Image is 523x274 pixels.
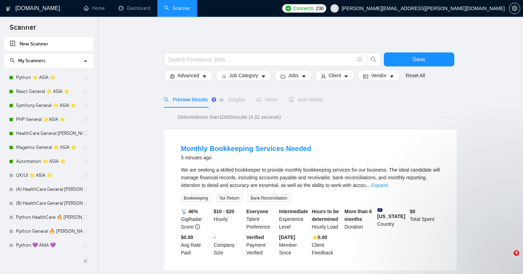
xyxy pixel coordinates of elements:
[84,5,105,11] a: homeHome
[181,194,211,202] span: Bookkeeping
[288,72,299,79] span: Jobs
[16,99,83,113] a: Symfony General ⭐️ ASIA ⭐️
[279,209,308,214] b: Intermediate
[202,74,207,79] span: caret-down
[378,208,382,212] img: 🇬🇺
[212,233,245,257] div: Company Size
[358,57,362,62] span: info-circle
[278,233,311,257] div: Member Since
[329,72,341,79] span: Client
[173,113,286,121] span: Detected more than 10000 results (4.32 seconds)
[181,166,440,189] div: We are seeking a skilled bookkeeper to provide monthly bookkeeping services for our business. The...
[4,154,93,168] li: Automation ⭐️ ASIA ⭐️
[311,233,343,257] div: Client Feedback
[10,58,46,64] span: My Scanners
[312,235,327,240] b: ⭐️ 0.00
[4,238,93,252] li: Python 💜 ANIA 💜
[83,117,88,122] span: holder
[164,97,169,102] span: search
[509,3,520,14] button: setting
[83,159,88,164] span: holder
[289,97,294,102] span: robot
[344,209,372,222] b: More than 6 months
[16,196,83,210] a: (B) HealthCare General [PERSON_NAME] K 🔥 [PERSON_NAME] 🔥
[229,72,258,79] span: Job Category
[4,22,42,37] span: Scanner
[357,70,400,81] button: idcardVendorcaret-down
[83,89,88,94] span: holder
[83,75,88,80] span: holder
[10,37,88,51] a: New Scanner
[246,235,264,240] b: Verified
[293,5,314,12] span: Connects:
[83,145,88,150] span: holder
[222,74,226,79] span: bars
[16,154,83,168] a: Automation ⭐️ ASIA ⭐️
[499,250,516,267] iframe: Intercom live chat
[312,209,339,222] b: Hours to be determined
[16,182,83,196] a: (A) HealthCare General [PERSON_NAME] 🔥 [PERSON_NAME] 🔥
[376,208,409,231] div: Country
[16,224,83,238] a: Python General 🔥 [PERSON_NAME] 🔥
[4,140,93,154] li: Magento General ⭐️ ASIA ⭐️
[181,167,440,188] span: We are seeking a skilled bookkeeper to provide monthly bookkeeping services for our business. The...
[332,6,337,11] span: user
[180,233,212,257] div: Avg Rate Paid
[509,6,520,11] span: setting
[4,196,93,210] li: (B) HealthCare General Paweł K 🔥 BARTEK 🔥
[377,208,407,219] b: [US_STATE]
[4,210,93,224] li: Python HealthCare 🔥 BARTEK 🔥
[371,72,386,79] span: Vendor
[4,168,93,182] li: UX/UI ⭐️ ASIA ⭐️
[214,209,234,214] b: $10 - $20
[281,74,285,79] span: folder
[16,113,83,127] a: PHP General ⭐️ASIA ⭐️
[301,74,306,79] span: caret-down
[168,55,354,64] input: Search Freelance Jobs...
[256,97,278,102] span: Alerts
[212,208,245,231] div: Hourly
[285,6,291,11] img: upwork-logo.png
[181,153,311,162] div: 5 minutes ago
[83,103,88,108] span: holder
[371,182,388,188] a: Expand
[4,113,93,127] li: PHP General ⭐️ASIA ⭐️
[83,131,88,136] span: holder
[83,187,88,192] span: holder
[248,194,290,202] span: Bank Reconciliation
[412,55,425,64] span: Save
[261,74,266,79] span: caret-down
[245,208,278,231] div: Talent Preference
[195,224,200,229] span: info-circle
[6,3,11,14] img: logo
[119,5,150,11] a: dashboardDashboard
[316,5,323,12] span: 236
[278,208,311,231] div: Experience Level
[219,97,245,102] span: Insights
[83,258,90,265] span: double-left
[181,209,198,214] b: 📡 46%
[275,70,312,81] button: folderJobscaret-down
[4,85,93,99] li: React General ⭐️ ASIA ⭐️
[245,233,278,257] div: Payment Verified
[389,74,394,79] span: caret-down
[514,250,519,256] span: 9
[10,58,15,63] span: search
[16,140,83,154] a: Magento General ⭐️ ASIA ⭐️
[367,52,381,66] button: search
[321,74,326,79] span: user
[246,209,268,214] b: Everyone
[16,85,83,99] a: React General ⭐️ ASIA ⭐️
[16,71,83,85] a: Python ⭐️ ASIA ⭐️
[164,5,190,11] a: searchScanner
[16,238,83,252] a: Python 💜 ANIA 💜
[289,97,323,102] span: Auto Bidder
[4,127,93,140] li: HealthCare General Maciej ⭐️ASIA⭐️
[4,224,93,238] li: Python General 🔥 BARTEK 🔥
[83,201,88,206] span: holder
[4,37,93,51] li: New Scanner
[83,243,88,248] span: holder
[18,58,46,64] span: My Scanners
[164,70,213,81] button: settingAdvancedcaret-down
[509,6,520,11] a: setting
